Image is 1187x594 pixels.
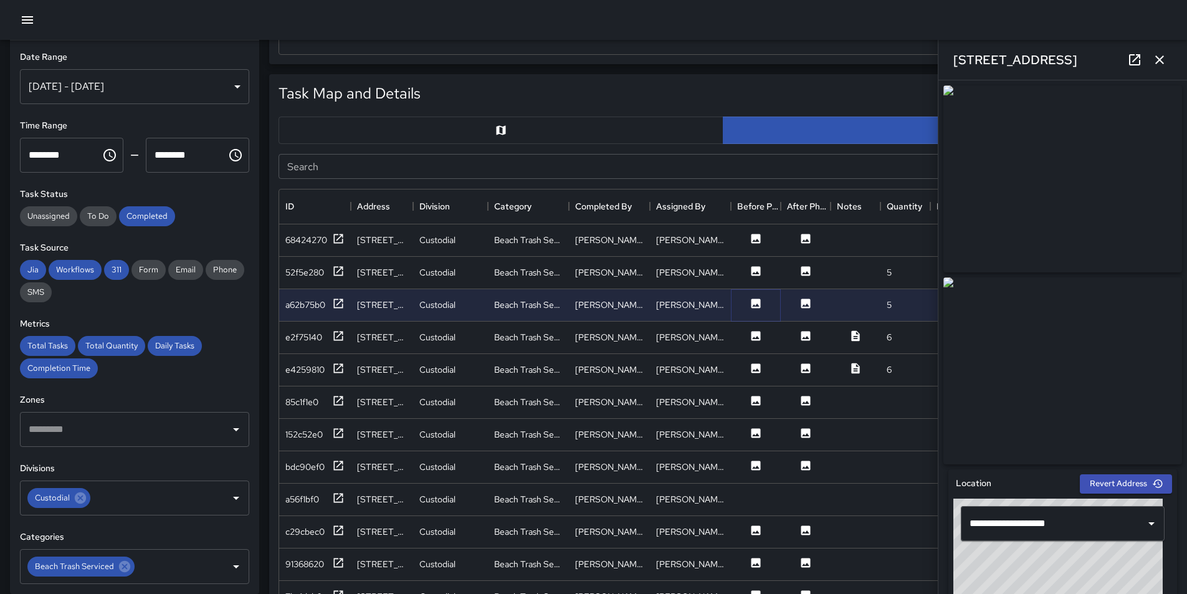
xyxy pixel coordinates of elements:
div: Jia [20,260,46,280]
div: Custodial [419,461,455,473]
div: [DATE] - [DATE] [20,69,249,104]
span: To Do [80,211,117,221]
div: Custodial [419,558,455,570]
div: c29cbec0 [285,525,325,538]
button: 68424270 [285,232,345,248]
div: Address [351,189,413,224]
div: 2345 Kūhiō Avenue [357,234,407,246]
div: SMS [20,282,52,302]
button: Open [227,558,245,575]
div: James Bordenave [575,558,644,570]
div: Division [419,189,450,224]
div: James Bordenave [656,493,725,505]
span: Completion Time [20,363,98,373]
div: Robert Richardson [575,363,644,376]
h6: Metrics [20,317,249,331]
div: Custodial [419,331,455,343]
div: Debbie Henning [575,234,644,246]
div: After Photo [787,189,831,224]
svg: Map [495,124,507,137]
div: Completion Time [20,358,98,378]
span: Unassigned [20,211,77,221]
span: Beach Trash Serviced [27,559,122,573]
span: Workflows [49,264,102,275]
div: Category [494,189,532,224]
span: Total Tasks [20,340,75,351]
div: Before Photo [737,189,781,224]
div: Custodial [419,266,455,279]
button: Choose time, selected time is 12:00 AM [97,143,122,168]
div: 68424270 [285,234,327,246]
div: James Bordenave [575,428,644,441]
div: ID [279,189,351,224]
h6: Task Source [20,241,249,255]
div: Notes [837,189,862,224]
div: Beach Trash Serviced [27,557,135,577]
div: Beach Trash Serviced [494,396,563,408]
div: James Bordenave [656,461,725,473]
button: e4259810 [285,362,345,378]
span: SMS [20,287,52,297]
div: Daily Tasks [148,336,202,356]
span: Daily Tasks [148,340,202,351]
h6: Divisions [20,462,249,476]
div: Beach Trash Serviced [494,234,563,246]
div: e2f75140 [285,331,322,343]
span: 311 [104,264,129,275]
div: Before Photo [731,189,781,224]
div: James Bordenave [575,493,644,505]
h6: Date Range [20,50,249,64]
div: Quantity [880,189,930,224]
div: James Bordenave [575,266,644,279]
div: Matthew Tapley [575,525,644,538]
div: 6 [887,363,892,376]
button: bdc90ef0 [285,459,345,475]
div: Beach Trash Serviced [494,266,563,279]
div: James Bordenave [656,558,725,570]
h6: Task Status [20,188,249,201]
div: Beach Trash Serviced [494,525,563,538]
div: 85c1f1e0 [285,396,318,408]
div: a62b75b0 [285,299,325,311]
div: Total Tasks [20,336,75,356]
div: 5 [887,266,892,279]
div: Debbie Henning [656,234,725,246]
span: Jia [20,264,46,275]
div: 311 [104,260,129,280]
span: Email [168,264,203,275]
div: Custodial [419,363,455,376]
h6: Zones [20,393,249,407]
div: After Photo [781,189,831,224]
div: ID [285,189,294,224]
button: 152c52e0 [285,427,345,443]
button: Open [227,489,245,507]
div: Completed By [569,189,650,224]
div: Custodial [419,396,455,408]
div: Beach Trash Serviced [494,363,563,376]
div: a56f1bf0 [285,493,319,505]
button: c29cbec0 [285,524,345,540]
button: Open [227,421,245,438]
div: 5 [887,299,892,311]
div: Division [413,189,488,224]
span: Custodial [27,491,77,505]
div: Assigned By [656,189,705,224]
div: Custodial [419,493,455,505]
div: Workflows [49,260,102,280]
div: 2333 Kalākaua Avenue [357,461,407,473]
div: 2333 Kalākaua Avenue [357,266,407,279]
div: e4259810 [285,363,325,376]
button: 52f5e280 [285,265,345,280]
div: Assigned By [650,189,731,224]
div: James Bordenave [656,266,725,279]
div: Robert Richardson [656,363,725,376]
div: Form [131,260,166,280]
div: James Bordenave [575,461,644,473]
div: Beach Trash Serviced [494,299,563,311]
div: Matthew Tapley [656,525,725,538]
button: e2f75140 [285,330,345,345]
span: Phone [206,264,244,275]
div: Custodial [27,488,90,508]
h6: Categories [20,530,249,544]
div: 155 Ohua Avenue [357,525,407,538]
